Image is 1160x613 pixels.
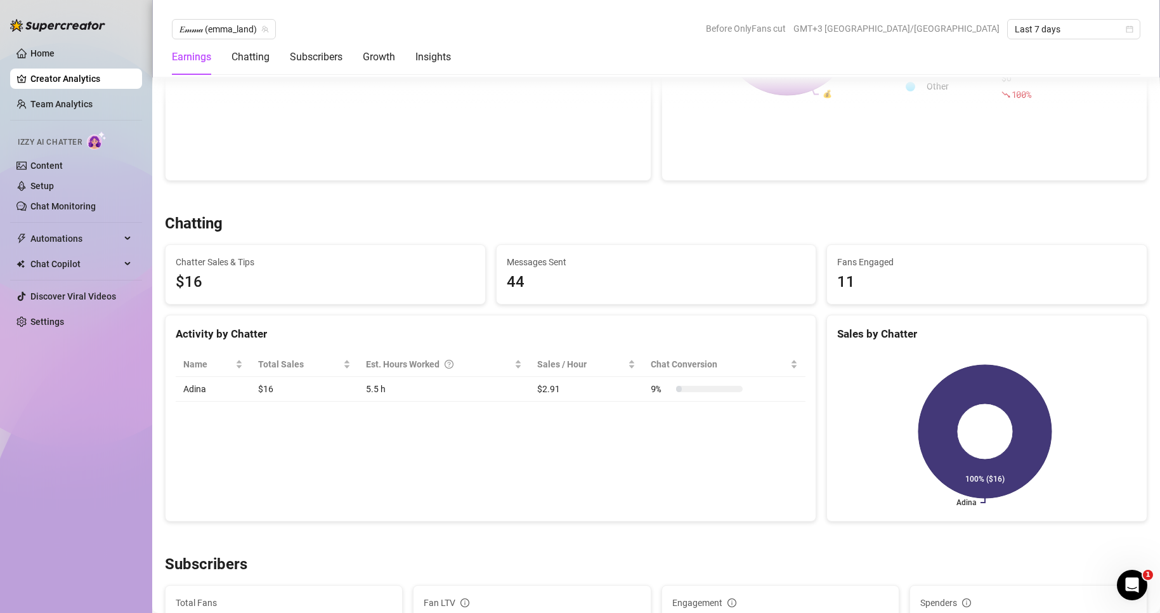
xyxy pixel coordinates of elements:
[530,352,643,377] th: Sales / Hour
[727,598,736,607] span: info-circle
[1001,71,1031,102] div: $0
[176,255,475,269] span: Chatter Sales & Tips
[507,270,806,294] div: 44
[672,596,889,610] div: Engagement
[251,377,358,402] td: $16
[837,255,1137,269] span: Fans Engaged
[706,19,786,38] span: Before OnlyFans cut
[30,48,55,58] a: Home
[30,69,132,89] a: Creator Analytics
[445,357,453,371] span: question-circle
[1143,570,1153,580] span: 1
[30,99,93,109] a: Team Analytics
[920,596,1137,610] div: Spenders
[1012,88,1031,100] span: 100 %
[30,181,54,191] a: Setup
[793,19,1000,38] span: GMT+3 [GEOGRAPHIC_DATA]/[GEOGRAPHIC_DATA]
[507,255,806,269] span: Messages Sent
[176,270,475,294] span: $16
[530,377,643,402] td: $2.91
[179,20,268,39] span: 𝐸𝓂𝓂𝒶 (emma_land)
[30,228,121,249] span: Automations
[165,214,223,234] h3: Chatting
[424,596,640,610] div: Fan LTV
[10,19,105,32] img: logo-BBDzfeDw.svg
[16,260,25,268] img: Chat Copilot
[837,326,1137,343] div: Sales by Chatter
[537,357,625,371] span: Sales / Hour
[643,352,805,377] th: Chat Conversion
[30,317,64,327] a: Settings
[30,161,63,171] a: Content
[415,49,451,65] div: Insights
[30,291,116,301] a: Discover Viral Videos
[183,357,233,371] span: Name
[87,131,107,150] img: AI Chatter
[837,270,1137,294] div: 11
[956,498,977,507] text: Adina
[251,352,358,377] th: Total Sales
[231,49,270,65] div: Chatting
[366,357,512,371] div: Est. Hours Worked
[1126,25,1133,33] span: calendar
[290,49,342,65] div: Subscribers
[172,49,211,65] div: Earnings
[30,254,121,274] span: Chat Copilot
[258,357,341,371] span: Total Sales
[176,326,805,343] div: Activity by Chatter
[358,377,530,402] td: 5.5 h
[176,377,251,402] td: Adina
[1117,570,1147,600] iframe: Intercom live chat
[30,201,96,211] a: Chat Monitoring
[363,49,395,65] div: Growth
[176,352,251,377] th: Name
[962,598,971,607] span: info-circle
[261,25,269,33] span: team
[165,555,247,575] h3: Subscribers
[922,71,995,102] td: Other
[651,382,671,396] span: 9 %
[460,598,469,607] span: info-circle
[823,89,832,98] text: 💰
[1001,90,1010,99] span: fall
[16,234,27,244] span: thunderbolt
[1015,20,1133,39] span: Last 7 days
[18,136,82,148] span: Izzy AI Chatter
[651,357,788,371] span: Chat Conversion
[176,596,392,610] span: Total Fans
